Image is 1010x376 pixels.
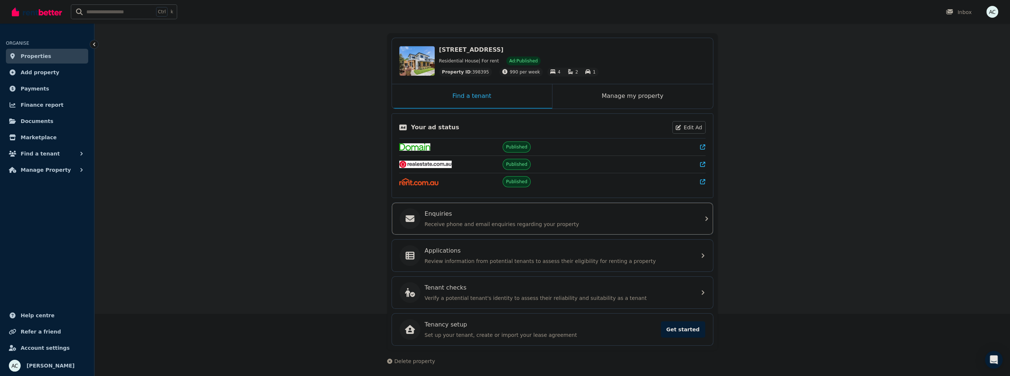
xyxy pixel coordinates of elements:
img: Rent.com.au [399,178,439,185]
a: Edit Ad [672,121,706,134]
p: Verify a potential tenant's identity to assess their reliability and suitability as a tenant [425,294,692,302]
a: Properties [6,49,88,64]
span: Properties [21,52,51,61]
a: Account settings [6,341,88,355]
a: Tenant checksVerify a potential tenant's identity to assess their reliability and suitability as ... [392,277,713,308]
a: ApplicationsReview information from potential tenants to assess their eligibility for renting a p... [392,240,713,271]
span: Manage Property [21,165,71,174]
span: Documents [21,117,54,126]
a: Payments [6,81,88,96]
p: Tenant checks [425,283,467,292]
span: 990 per week [510,69,540,75]
span: Published [506,144,527,150]
div: Manage my property [552,84,713,109]
img: Alister Cole [986,6,998,18]
span: Ctrl [156,7,168,17]
span: Delete property [394,358,435,365]
span: 1 [593,69,596,75]
span: ORGANISE [6,41,29,46]
span: k [170,9,173,15]
a: Add property [6,65,88,80]
a: Tenancy setupSet up your tenant, create or import your lease agreementGet started [392,314,713,345]
img: Domain.com.au [399,143,430,151]
a: Documents [6,114,88,129]
span: Published [506,179,527,185]
div: Find a tenant [392,84,552,109]
span: Help centre [21,311,55,320]
span: Add property [21,68,59,77]
button: Delete property [387,358,435,365]
span: Published [506,161,527,167]
span: Residential House | For rent [439,58,499,64]
a: Refer a friend [6,324,88,339]
div: Inbox [946,8,972,16]
span: Find a tenant [21,149,60,158]
span: Marketplace [21,133,56,142]
p: Receive phone and email enquiries regarding your property [425,221,692,228]
p: Your ad status [411,123,459,132]
span: [STREET_ADDRESS] [439,46,504,53]
span: [PERSON_NAME] [27,361,75,370]
span: Ad: Published [509,58,538,64]
p: Set up your tenant, create or import your lease agreement [425,331,656,339]
span: Refer a friend [21,327,61,336]
span: Finance report [21,100,63,109]
p: Review information from potential tenants to assess their eligibility for renting a property [425,257,692,265]
a: EnquiriesReceive phone and email enquiries regarding your property [392,203,713,235]
a: Help centre [6,308,88,323]
button: Manage Property [6,163,88,177]
div: Open Intercom Messenger [985,351,1003,369]
a: Finance report [6,98,88,112]
p: Enquiries [425,209,452,218]
img: RealEstate.com.au [399,161,452,168]
p: Applications [425,246,461,255]
img: Alister Cole [9,360,21,372]
p: Tenancy setup [425,320,467,329]
button: Find a tenant [6,146,88,161]
a: Marketplace [6,130,88,145]
span: Account settings [21,343,70,352]
span: Property ID [442,69,471,75]
span: 4 [558,69,561,75]
span: 2 [575,69,578,75]
span: Get started [661,321,705,338]
img: RentBetter [12,6,62,17]
div: : 398395 [439,68,492,76]
span: Payments [21,84,49,93]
